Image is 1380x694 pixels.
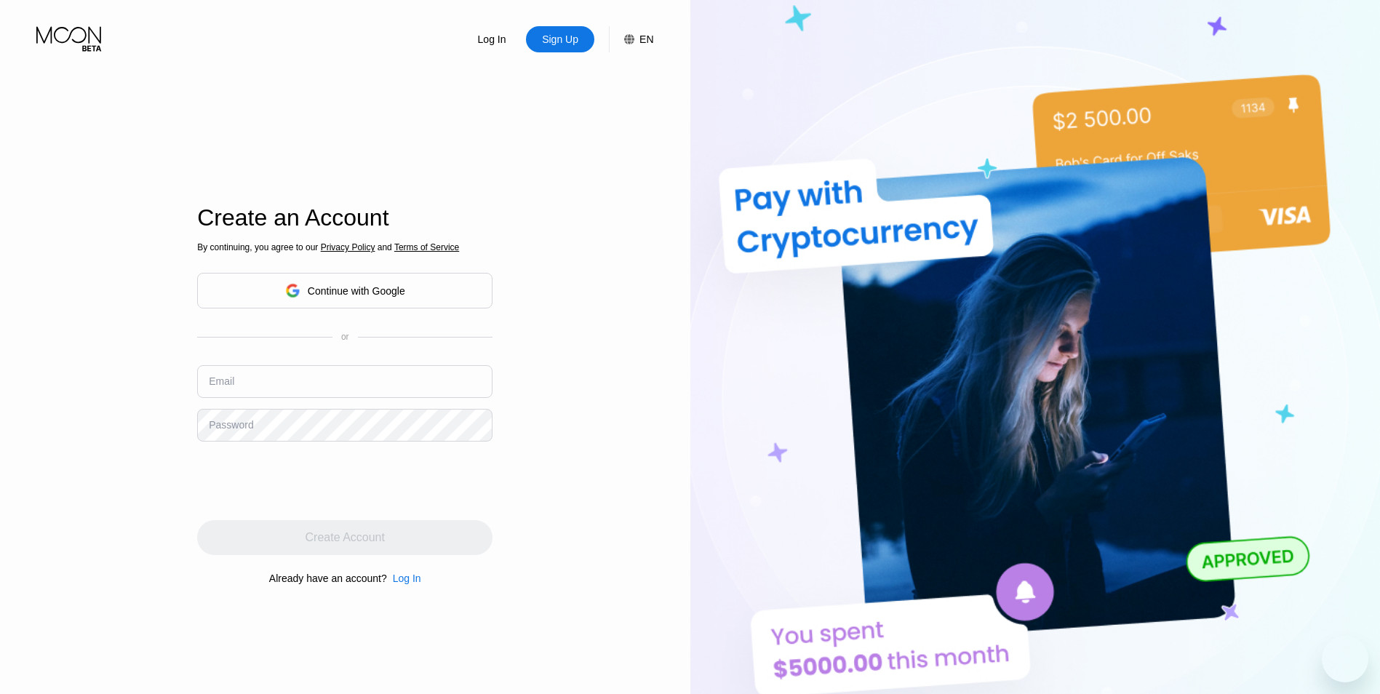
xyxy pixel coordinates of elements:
[209,419,253,431] div: Password
[541,32,580,47] div: Sign Up
[387,573,421,584] div: Log In
[526,26,594,52] div: Sign Up
[458,26,526,52] div: Log In
[209,375,234,387] div: Email
[321,242,375,252] span: Privacy Policy
[393,573,421,584] div: Log In
[639,33,653,45] div: EN
[375,242,394,252] span: and
[341,332,349,342] div: or
[197,452,418,509] iframe: reCAPTCHA
[308,285,405,297] div: Continue with Google
[609,26,653,52] div: EN
[197,204,492,231] div: Create an Account
[269,573,387,584] div: Already have an account?
[197,273,492,308] div: Continue with Google
[394,242,459,252] span: Terms of Service
[476,32,508,47] div: Log In
[197,242,492,252] div: By continuing, you agree to our
[1322,636,1368,682] iframe: Button to launch messaging window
